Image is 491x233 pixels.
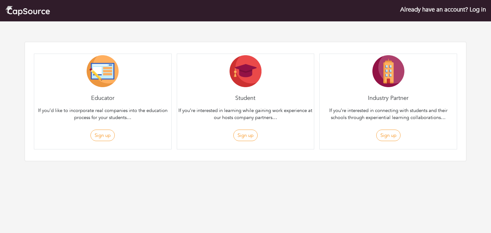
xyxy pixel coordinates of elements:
[321,107,456,121] p: If you’re interested in connecting with students and their schools through experiential learning ...
[178,107,313,121] p: If you’re interested in learning while gaining work experience at our hosts company partners…
[230,55,261,87] img: Student-Icon-6b6867cbad302adf8029cb3ecf392088beec6a544309a027beb5b4b4576828a8.png
[320,95,457,102] h4: Industry Partner
[90,130,115,141] button: Sign up
[376,130,401,141] button: Sign up
[34,95,171,102] h4: Educator
[5,5,50,16] img: cap_logo.png
[35,107,170,121] p: If you’d like to incorporate real companies into the education process for your students…
[87,55,119,87] img: Educator-Icon-31d5a1e457ca3f5474c6b92ab10a5d5101c9f8fbafba7b88091835f1a8db102f.png
[233,130,258,141] button: Sign up
[177,95,314,102] h4: Student
[400,5,486,14] a: Already have an account? Log in
[372,55,404,87] img: Company-Icon-7f8a26afd1715722aa5ae9dc11300c11ceeb4d32eda0db0d61c21d11b95ecac6.png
